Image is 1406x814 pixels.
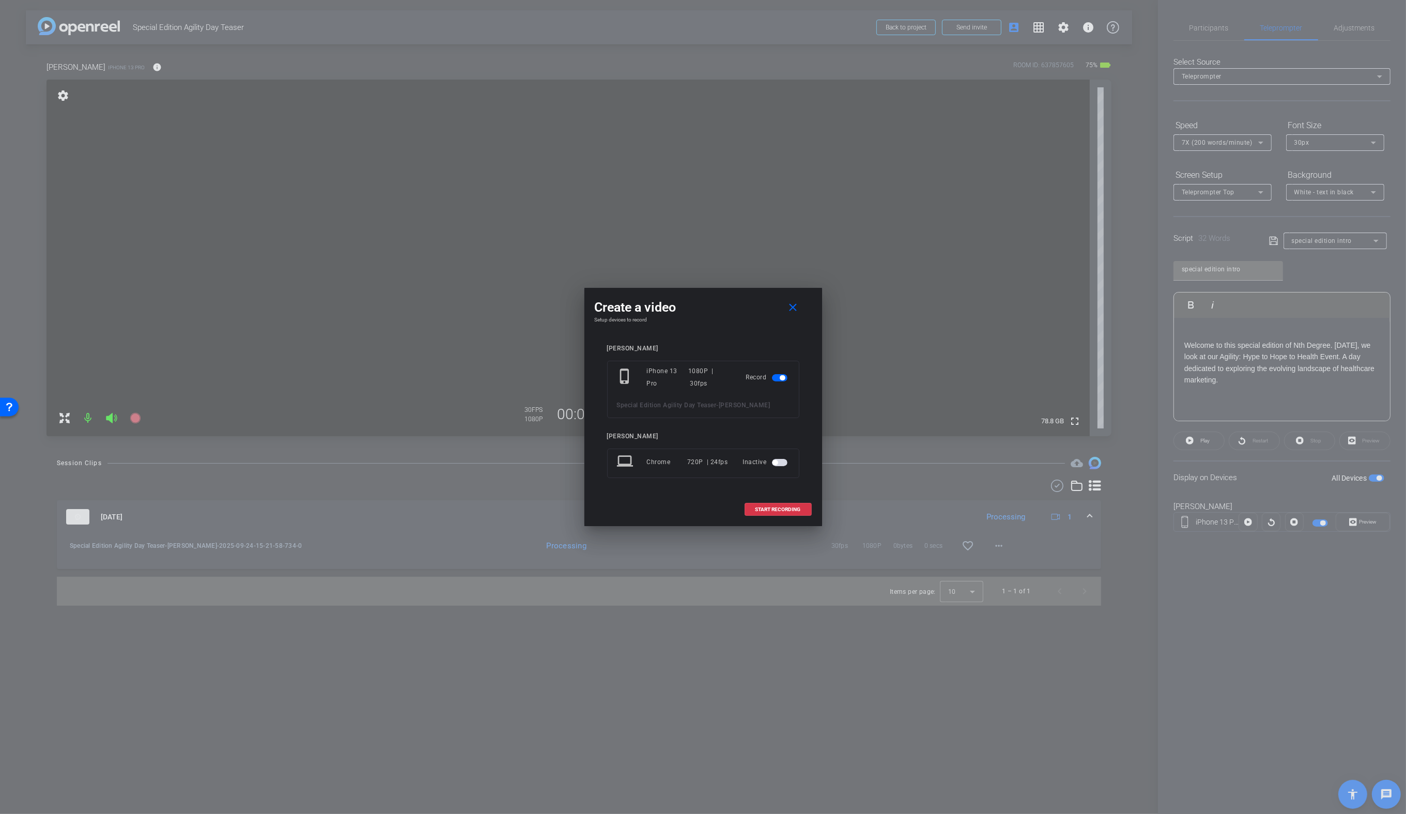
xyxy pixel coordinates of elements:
div: Create a video [595,298,812,317]
div: [PERSON_NAME] [607,433,799,440]
div: 1080P | 30fps [688,365,731,390]
div: Chrome [647,453,688,471]
span: Special Edition Agility Day Teaser [617,402,717,409]
span: START RECORDING [755,507,801,512]
div: iPhone 13 Pro [647,365,688,390]
div: Inactive [743,453,790,471]
mat-icon: phone_iphone [617,368,636,387]
span: - [717,402,719,409]
span: [PERSON_NAME] [719,402,770,409]
div: Record [746,365,790,390]
mat-icon: close [786,301,799,314]
mat-icon: laptop [617,453,636,471]
h4: Setup devices to record [595,317,812,323]
div: [PERSON_NAME] [607,345,799,352]
button: START RECORDING [745,503,812,516]
div: 720P | 24fps [687,453,728,471]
